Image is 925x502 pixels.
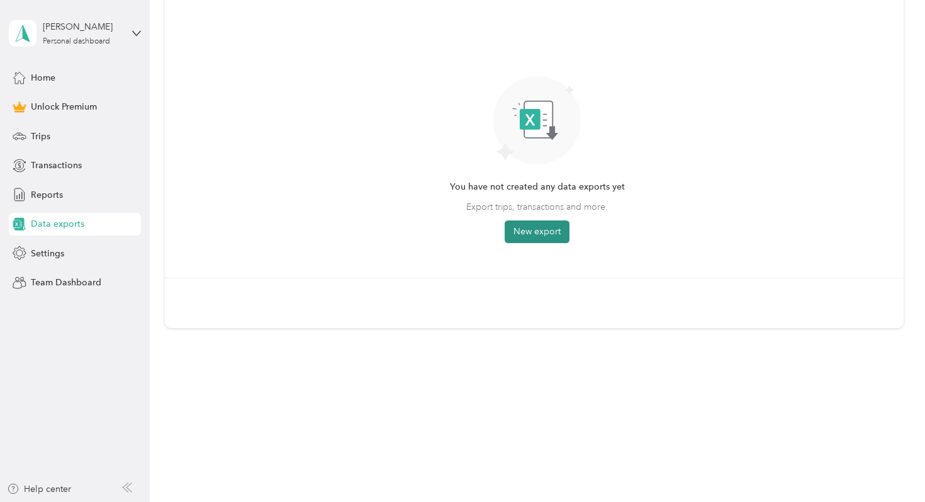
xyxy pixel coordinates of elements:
span: Trips [31,130,50,143]
iframe: Everlance-gr Chat Button Frame [855,431,925,502]
button: Help center [7,482,71,496]
span: Data exports [31,217,84,231]
div: [PERSON_NAME] [43,20,121,33]
span: Unlock Premium [31,100,97,113]
span: Team Dashboard [31,276,101,289]
button: New export [505,220,569,243]
span: Settings [31,247,64,260]
span: Home [31,71,55,84]
span: Transactions [31,159,82,172]
div: Personal dashboard [43,38,110,45]
span: Reports [31,188,63,202]
span: You have not created any data exports yet [450,180,625,194]
span: Export trips, transactions and more. [466,200,608,214]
